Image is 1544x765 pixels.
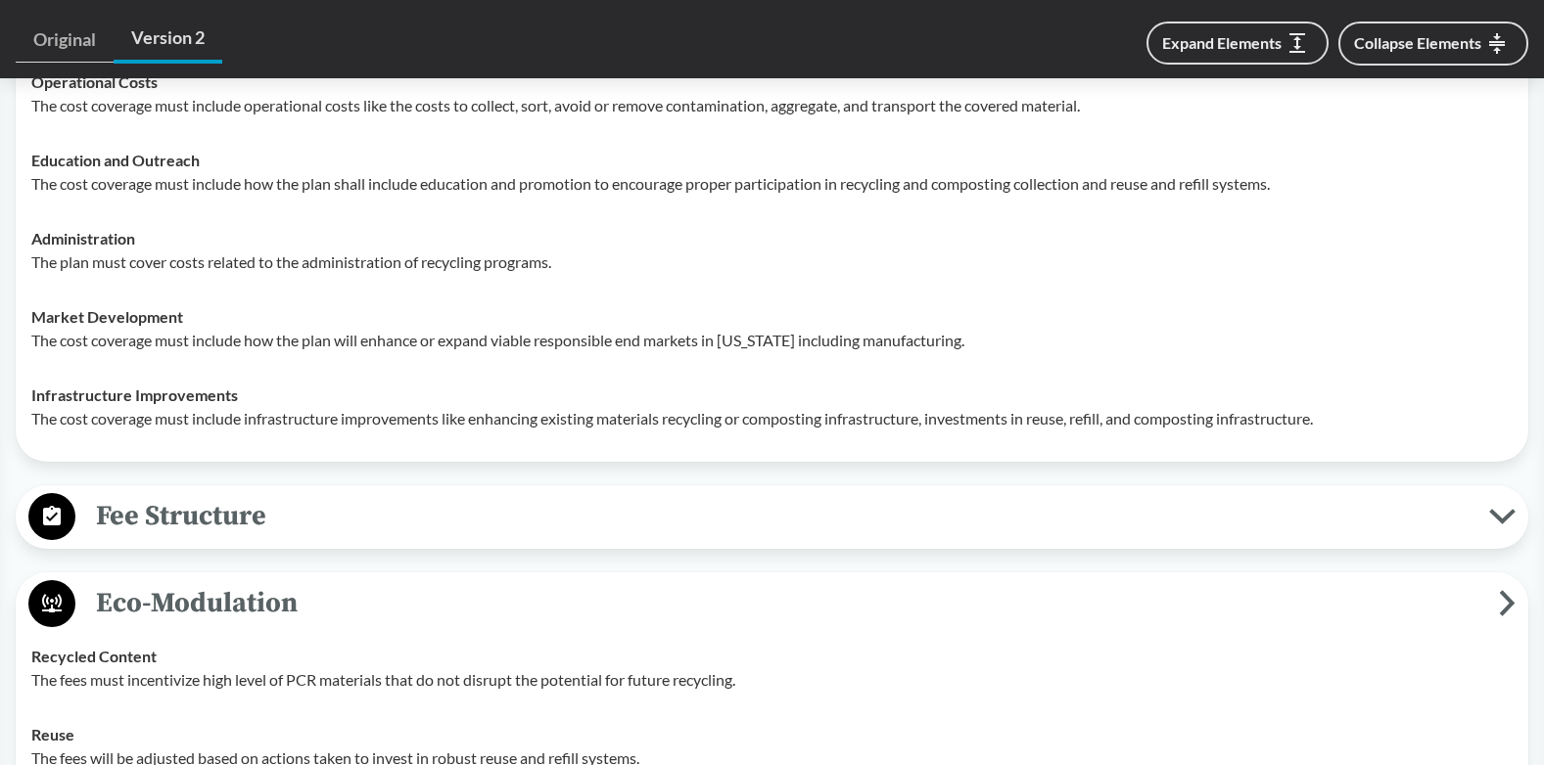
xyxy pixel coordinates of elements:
strong: Administration [31,229,135,247]
strong: Reuse [31,725,74,743]
button: Fee Structure [23,492,1521,542]
p: The cost coverage must include infrastructure improvements like enhancing existing materials recy... [31,407,1513,430]
strong: Operational Costs [31,72,158,91]
a: Version 2 [114,16,222,64]
span: Fee Structure [75,494,1489,538]
strong: Recycled Content [31,647,157,665]
strong: Education and Outreach [31,151,200,169]
p: The cost coverage must include how the plan will enhance or expand viable responsible end markets... [31,329,1513,352]
button: Expand Elements [1146,22,1329,65]
strong: Infrastructure Improvements [31,385,238,404]
button: Collapse Elements [1338,22,1528,66]
p: The plan must cover costs related to the administration of recycling programs. [31,250,1513,274]
button: Eco-Modulation [23,579,1521,629]
p: The cost coverage must include how the plan shall include education and promotion to encourage pr... [31,172,1513,196]
p: The cost coverage must include operational costs like the costs to collect, sort, avoid or remove... [31,94,1513,117]
span: Eco-Modulation [75,581,1499,625]
p: The fees must incentivize high level of PCR materials that do not disrupt the potential for futur... [31,668,1513,692]
strong: Market Development [31,307,183,326]
a: Original [16,18,114,63]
